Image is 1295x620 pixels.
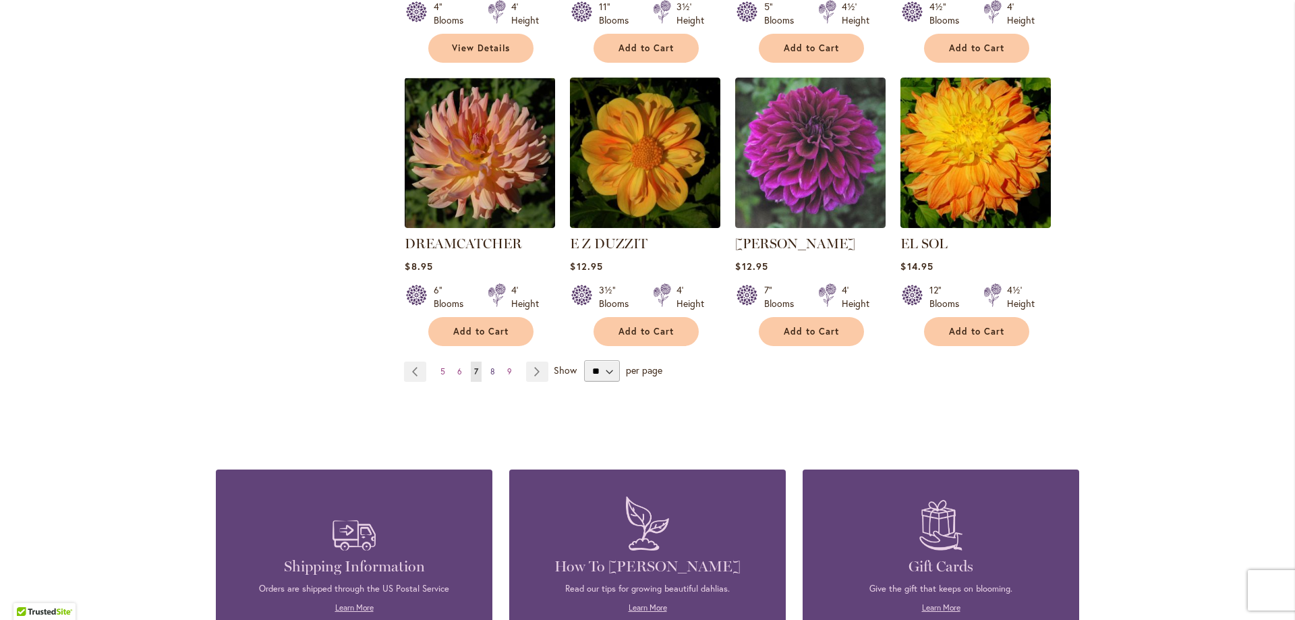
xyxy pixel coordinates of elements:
span: 7 [474,366,478,376]
button: Add to Cart [924,34,1029,63]
div: 12" Blooms [929,283,967,310]
a: E Z DUZZIT [570,235,647,252]
p: Read our tips for growing beautiful dahlias. [529,583,766,595]
span: Add to Cart [618,43,674,54]
img: Dreamcatcher [405,78,555,228]
img: EL SOL [900,78,1051,228]
div: 7" Blooms [764,283,802,310]
span: 5 [440,366,445,376]
a: [PERSON_NAME] [735,235,855,252]
a: 9 [504,362,515,382]
span: Add to Cart [784,326,839,337]
img: E Z DUZZIT [570,78,720,228]
span: 8 [490,366,495,376]
a: 5 [437,362,449,382]
img: Einstein [735,78,886,228]
h4: Gift Cards [823,557,1059,576]
span: $8.95 [405,260,432,273]
a: 6 [454,362,465,382]
a: EL SOL [900,235,948,252]
div: 6" Blooms [434,283,471,310]
span: 9 [507,366,512,376]
p: Orders are shipped through the US Postal Service [236,583,472,595]
button: Add to Cart [594,317,699,346]
h4: How To [PERSON_NAME] [529,557,766,576]
p: Give the gift that keeps on blooming. [823,583,1059,595]
a: Einstein [735,218,886,231]
span: $12.95 [570,260,602,273]
div: 4' Height [677,283,704,310]
span: $12.95 [735,260,768,273]
button: Add to Cart [924,317,1029,346]
button: Add to Cart [594,34,699,63]
div: 3½" Blooms [599,283,637,310]
a: Dreamcatcher [405,218,555,231]
a: 8 [487,362,498,382]
span: 6 [457,366,462,376]
span: Show [554,364,577,376]
button: Add to Cart [759,34,864,63]
span: Add to Cart [949,43,1004,54]
h4: Shipping Information [236,557,472,576]
a: EL SOL [900,218,1051,231]
span: $14.95 [900,260,933,273]
span: View Details [452,43,510,54]
span: Add to Cart [949,326,1004,337]
a: DREAMCATCHER [405,235,522,252]
span: Add to Cart [784,43,839,54]
a: Learn More [922,602,960,613]
a: E Z DUZZIT [570,218,720,231]
span: Add to Cart [618,326,674,337]
a: Learn More [629,602,667,613]
div: 4½' Height [1007,283,1035,310]
button: Add to Cart [428,317,534,346]
iframe: Launch Accessibility Center [10,572,48,610]
div: 4' Height [842,283,869,310]
span: per page [626,364,662,376]
button: Add to Cart [759,317,864,346]
span: Add to Cart [453,326,509,337]
a: View Details [428,34,534,63]
a: Learn More [335,602,374,613]
div: 4' Height [511,283,539,310]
